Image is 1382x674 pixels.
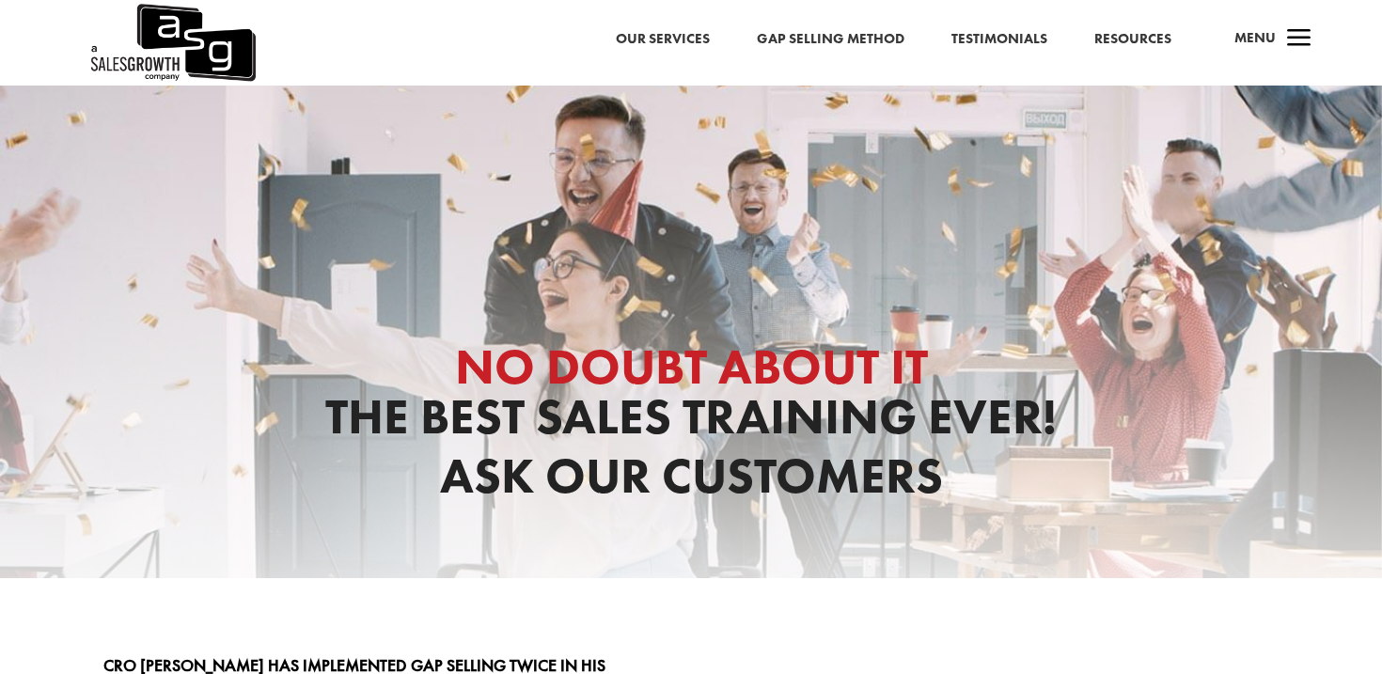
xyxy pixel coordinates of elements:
a: Testimonials [951,27,1047,52]
span: Menu [1234,28,1276,47]
a: Resources [1094,27,1171,52]
a: Gap Selling Method [757,27,904,52]
h1: Ask Our Customers [137,451,1246,510]
h1: The Best Sales Training Ever! [137,342,1246,451]
span: a [1280,21,1318,58]
a: Our Services [616,27,710,52]
span: No Doubt About It [455,335,928,399]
